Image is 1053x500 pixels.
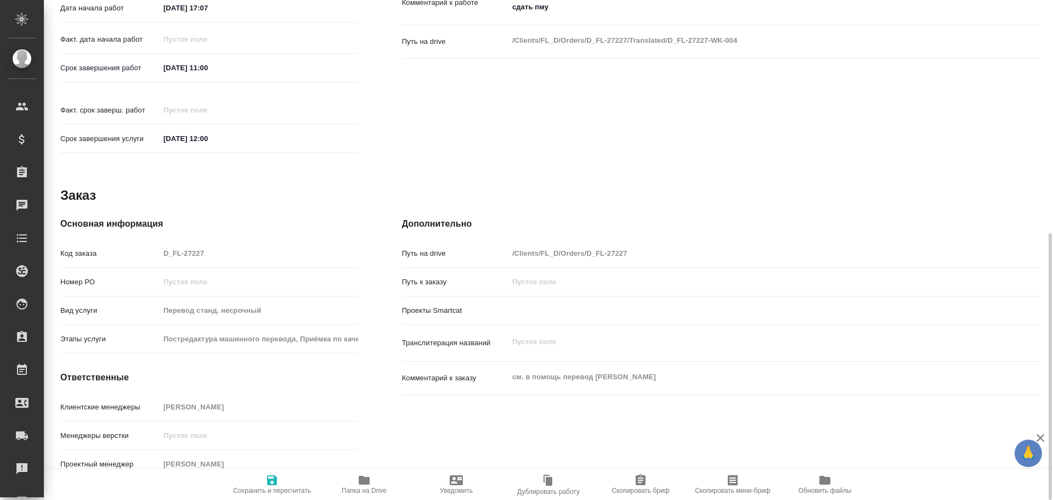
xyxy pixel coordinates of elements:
input: Пустое поле [160,331,358,347]
button: Скопировать бриф [595,469,687,500]
p: Путь на drive [402,36,508,47]
h2: Заказ [60,187,96,204]
h4: Дополнительно [402,217,1041,231]
button: Папка на Drive [318,469,410,500]
span: Скопировать мини-бриф [695,487,770,495]
p: Факт. срок заверш. работ [60,105,160,116]
button: 🙏 [1015,440,1042,467]
input: Пустое поле [160,428,358,443]
h4: Ответственные [60,371,358,384]
p: Номер РО [60,277,160,288]
input: Пустое поле [160,245,358,261]
input: Пустое поле [508,245,988,261]
textarea: /Clients/FL_D/Orders/D_FL-27227/Translated/D_FL-27227-WK-004 [508,31,988,50]
p: Срок завершения услуги [60,133,160,144]
button: Дублировать работу [502,469,595,500]
p: Путь к заказу [402,277,508,288]
span: Дублировать работу [517,488,580,496]
textarea: см. в помощь перевод [PERSON_NAME] [508,368,988,386]
button: Уведомить [410,469,502,500]
input: Пустое поле [160,456,358,472]
p: Комментарий к заказу [402,373,508,384]
span: Папка на Drive [342,487,387,495]
p: Дата начала работ [60,3,160,14]
span: Обновить файлы [799,487,852,495]
h4: Основная информация [60,217,358,231]
input: ✎ Введи что-нибудь [160,60,256,76]
p: Проектный менеджер [60,459,160,470]
p: Вид услуги [60,305,160,316]
input: Пустое поле [160,102,256,118]
p: Факт. дата начала работ [60,34,160,45]
p: Транслитерация названий [402,338,508,349]
input: Пустое поле [508,274,988,290]
button: Сохранить и пересчитать [226,469,318,500]
button: Скопировать мини-бриф [687,469,779,500]
span: Сохранить и пересчитать [233,487,311,495]
span: Уведомить [440,487,473,495]
span: Скопировать бриф [612,487,669,495]
p: Этапы услуги [60,334,160,345]
button: Обновить файлы [779,469,871,500]
span: 🙏 [1019,442,1038,465]
input: Пустое поле [160,302,358,318]
input: ✎ Введи что-нибудь [160,131,256,147]
p: Менеджеры верстки [60,430,160,441]
p: Проекты Smartcat [402,305,508,316]
p: Код заказа [60,248,160,259]
input: Пустое поле [160,274,358,290]
p: Клиентские менеджеры [60,402,160,413]
p: Срок завершения работ [60,63,160,74]
input: Пустое поле [160,31,256,47]
p: Путь на drive [402,248,508,259]
input: Пустое поле [160,399,358,415]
